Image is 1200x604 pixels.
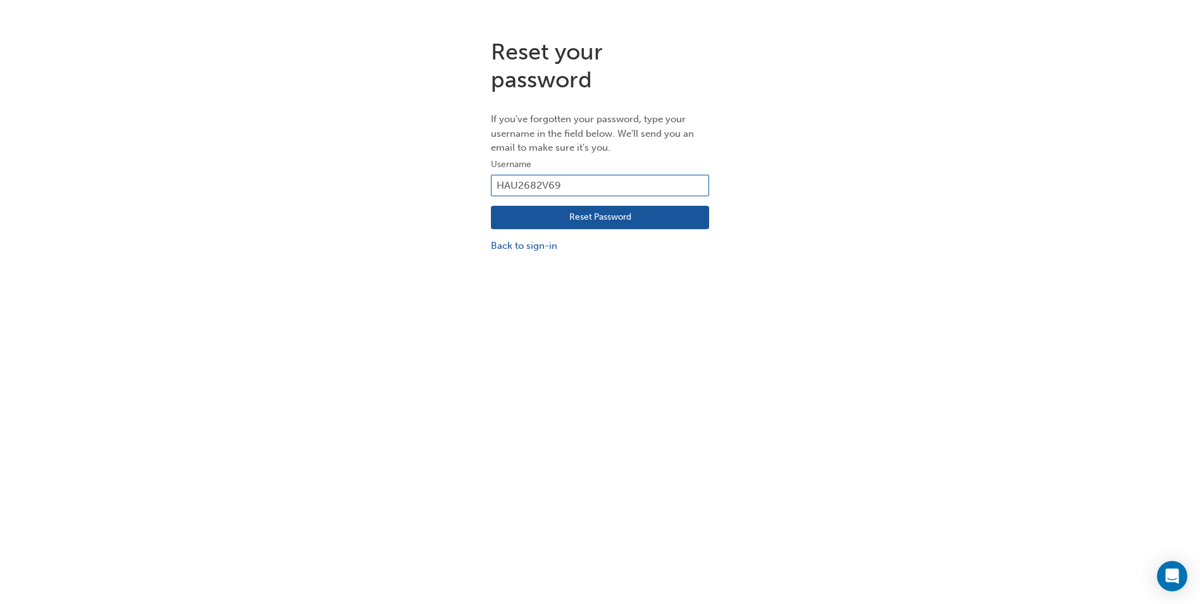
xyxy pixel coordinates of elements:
[491,157,709,172] label: Username
[491,206,709,230] button: Reset Password
[491,239,709,253] a: Back to sign-in
[491,175,709,196] input: Username
[491,112,709,155] p: If you've forgotten your password, type your username in the field below. We'll send you an email...
[1157,561,1187,591] div: Open Intercom Messenger
[491,38,709,93] h1: Reset your password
